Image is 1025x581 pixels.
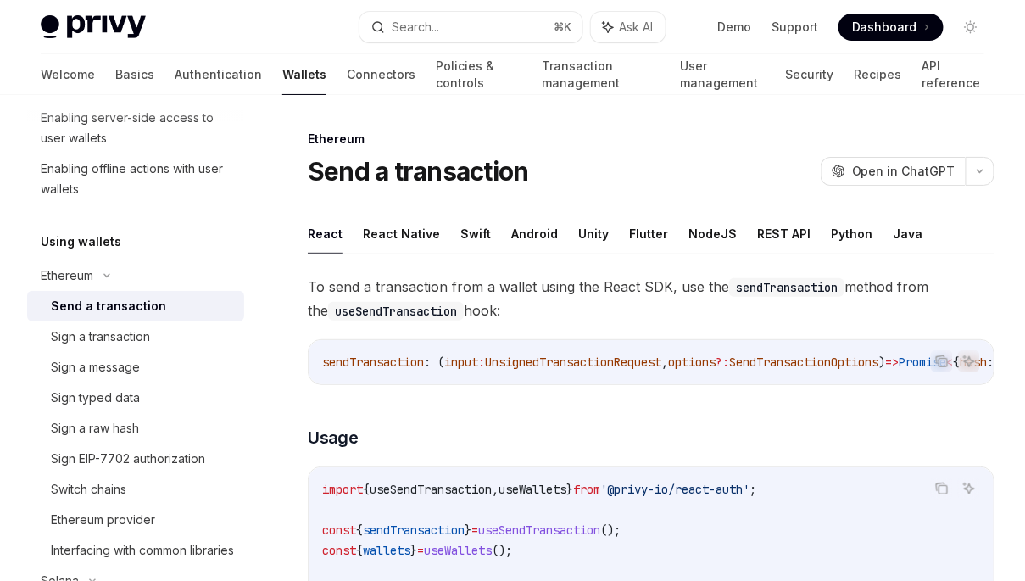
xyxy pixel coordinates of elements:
[308,275,994,322] span: To send a transaction from a wallet using the React SDK, use the method from the hook:
[41,265,93,286] div: Ethereum
[831,214,872,254] button: Python
[578,214,609,254] button: Unity
[370,482,492,497] span: useSendTransaction
[444,355,478,370] span: input
[41,232,121,252] h5: Using wallets
[511,214,558,254] button: Android
[987,355,994,370] span: :
[893,214,922,254] button: Java
[492,543,512,558] span: ();
[363,543,410,558] span: wallets
[308,426,359,450] span: Usage
[885,355,899,370] span: =>
[591,12,666,42] button: Ask AI
[322,522,356,538] span: const
[629,214,668,254] button: Flutter
[27,413,244,444] a: Sign a raw hash
[757,214,811,254] button: REST API
[852,19,917,36] span: Dashboard
[542,54,660,95] a: Transaction management
[958,478,980,500] button: Ask AI
[922,54,984,95] a: API reference
[471,522,478,538] span: =
[27,321,244,352] a: Sign a transaction
[175,54,262,95] a: Authentication
[554,20,572,34] span: ⌘ K
[51,296,166,316] div: Send a transaction
[681,54,765,95] a: User management
[424,355,444,370] span: : (
[899,355,946,370] span: Promise
[41,54,95,95] a: Welcome
[717,19,751,36] a: Demo
[424,543,492,558] span: useWallets
[308,214,343,254] button: React
[27,352,244,383] a: Sign a message
[854,54,901,95] a: Recipes
[51,449,205,469] div: Sign EIP-7702 authorization
[356,522,363,538] span: {
[363,214,440,254] button: React Native
[51,388,140,408] div: Sign typed data
[363,522,465,538] span: sendTransaction
[410,543,417,558] span: }
[27,383,244,413] a: Sign typed data
[27,291,244,321] a: Send a transaction
[27,103,244,154] a: Enabling server-side access to user wallets
[772,19,818,36] a: Support
[729,355,878,370] span: SendTransactionOptions
[957,14,984,41] button: Toggle dark mode
[573,482,600,497] span: from
[485,355,661,370] span: UnsignedTransactionRequest
[465,522,471,538] span: }
[931,478,953,500] button: Copy the contents from the code block
[499,482,566,497] span: useWallets
[347,54,415,95] a: Connectors
[41,108,234,148] div: Enabling server-side access to user wallets
[51,327,150,347] div: Sign a transaction
[821,157,966,186] button: Open in ChatGPT
[852,163,955,180] span: Open in ChatGPT
[363,482,370,497] span: {
[600,522,621,538] span: ();
[931,350,953,372] button: Copy the contents from the code block
[729,278,844,297] code: sendTransaction
[322,482,363,497] span: import
[460,214,491,254] button: Swift
[838,14,944,41] a: Dashboard
[41,159,234,199] div: Enabling offline actions with user wallets
[716,355,729,370] span: ?:
[27,535,244,566] a: Interfacing with common libraries
[392,17,439,37] div: Search...
[51,357,140,377] div: Sign a message
[27,505,244,535] a: Ethereum provider
[27,154,244,204] a: Enabling offline actions with user wallets
[27,444,244,474] a: Sign EIP-7702 authorization
[51,540,234,561] div: Interfacing with common libraries
[749,482,756,497] span: ;
[688,214,737,254] button: NodeJS
[41,15,146,39] img: light logo
[436,54,521,95] a: Policies & controls
[51,479,126,500] div: Switch chains
[51,418,139,439] div: Sign a raw hash
[359,12,582,42] button: Search...⌘K
[600,482,749,497] span: '@privy-io/react-auth'
[417,543,424,558] span: =
[620,19,654,36] span: Ask AI
[356,543,363,558] span: {
[115,54,154,95] a: Basics
[661,355,668,370] span: ,
[51,510,155,530] div: Ethereum provider
[308,156,529,187] h1: Send a transaction
[328,302,464,321] code: useSendTransaction
[478,355,485,370] span: :
[492,482,499,497] span: ,
[566,482,573,497] span: }
[668,355,716,370] span: options
[322,543,356,558] span: const
[27,474,244,505] a: Switch chains
[953,355,960,370] span: {
[308,131,994,148] div: Ethereum
[478,522,600,538] span: useSendTransaction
